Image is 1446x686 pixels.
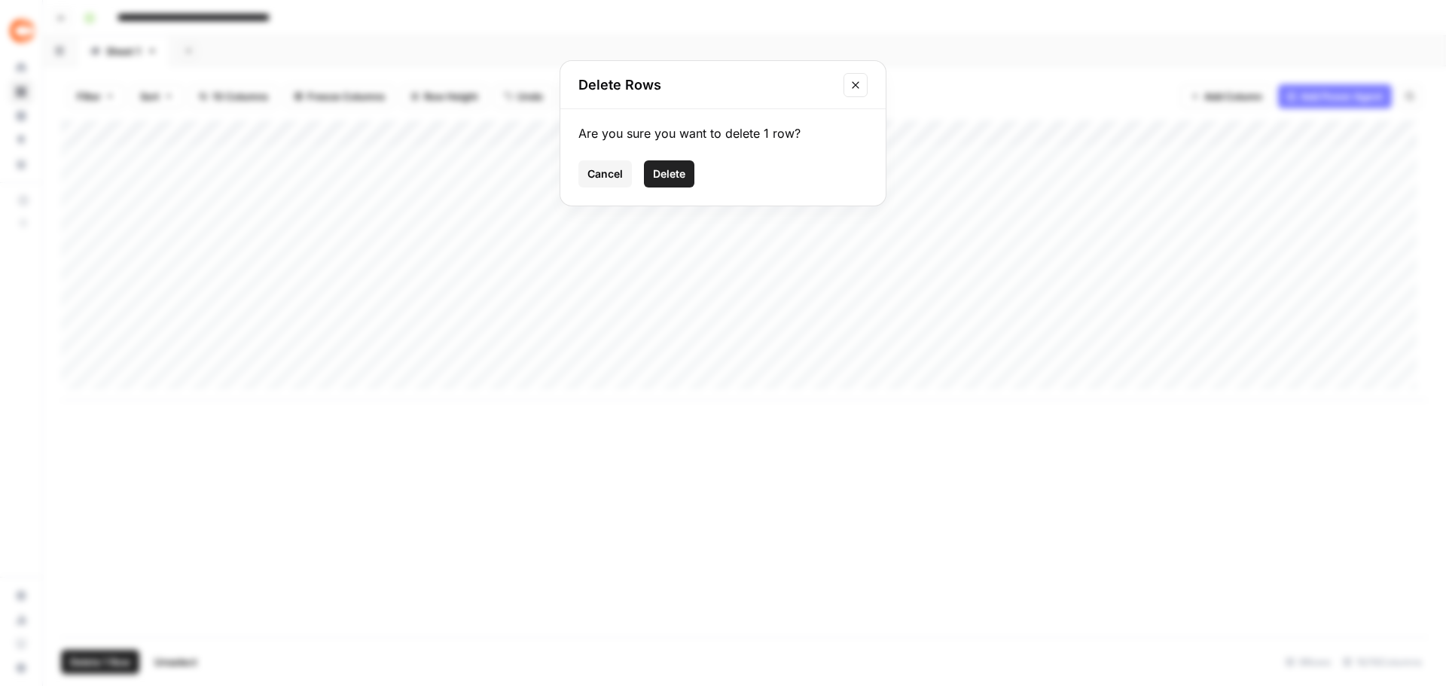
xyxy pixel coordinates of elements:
[578,75,834,96] h2: Delete Rows
[644,160,694,188] button: Delete
[578,160,632,188] button: Cancel
[578,124,868,142] div: Are you sure you want to delete 1 row?
[653,166,685,181] span: Delete
[843,73,868,97] button: Close modal
[587,166,623,181] span: Cancel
